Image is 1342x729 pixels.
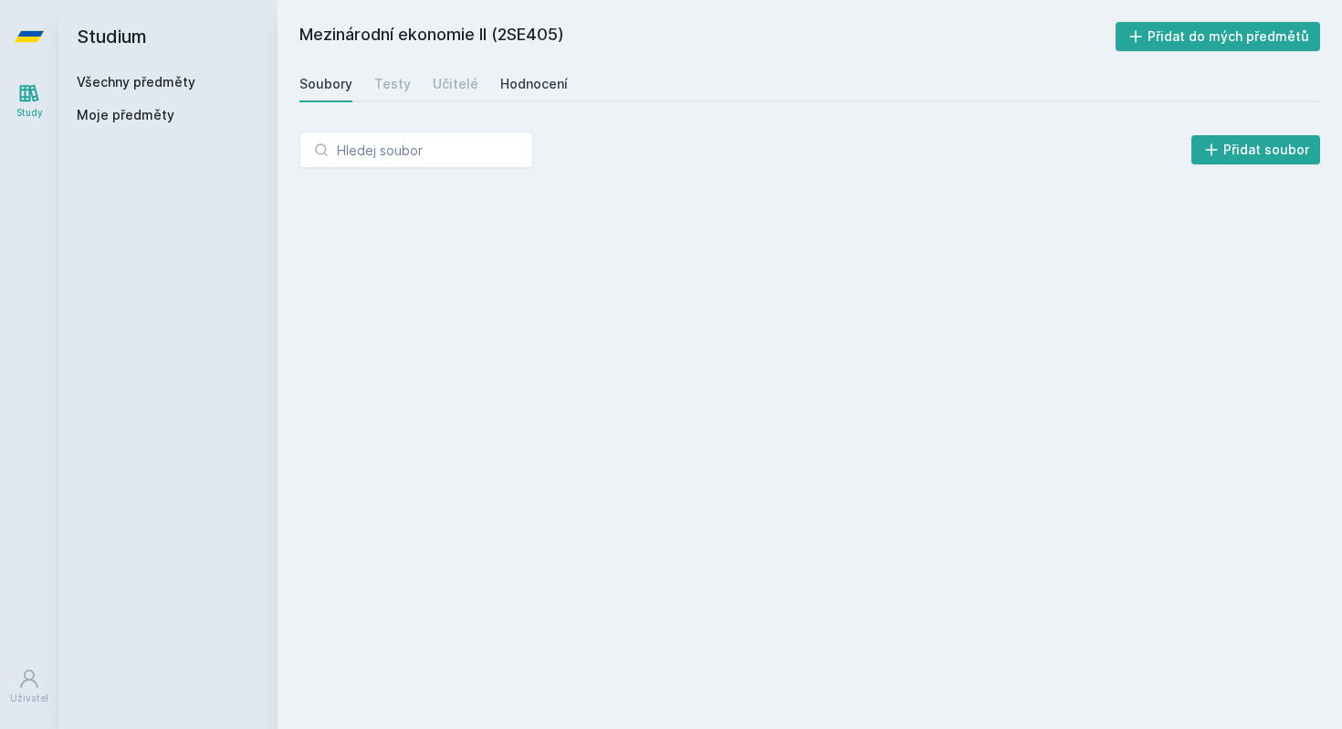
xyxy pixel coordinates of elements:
a: Hodnocení [500,66,568,102]
div: Uživatel [10,692,48,705]
div: Study [16,106,43,120]
h2: Mezinárodní ekonomie II (2SE405) [299,22,1116,51]
a: Učitelé [433,66,478,102]
input: Hledej soubor [299,132,533,168]
div: Testy [374,75,411,93]
a: Testy [374,66,411,102]
button: Přidat soubor [1191,135,1321,164]
button: Přidat do mých předmětů [1116,22,1321,51]
a: Uživatel [4,659,55,714]
div: Učitelé [433,75,478,93]
a: Study [4,73,55,129]
span: Moje předměty [77,106,174,124]
div: Soubory [299,75,352,93]
a: Soubory [299,66,352,102]
a: Všechny předměty [77,74,195,90]
div: Hodnocení [500,75,568,93]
